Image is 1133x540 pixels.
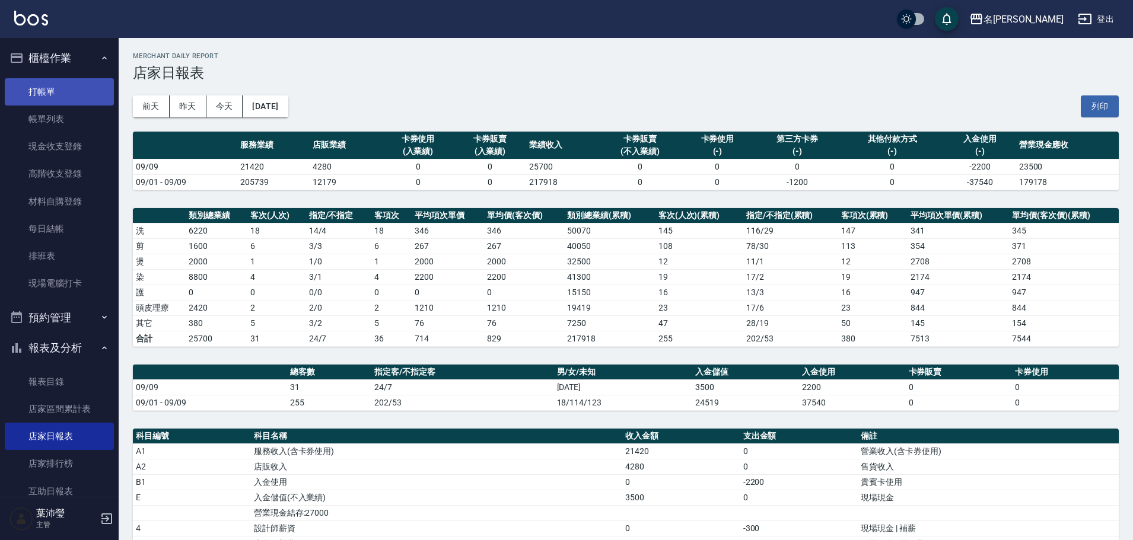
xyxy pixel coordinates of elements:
[844,145,941,158] div: (-)
[622,490,740,505] td: 3500
[1012,379,1119,395] td: 0
[133,520,251,536] td: 4
[526,159,599,174] td: 25700
[1081,95,1119,117] button: 列印
[5,423,114,450] a: 店家日報表
[186,285,247,300] td: 0
[682,159,754,174] td: 0
[247,285,306,300] td: 0
[237,174,310,190] td: 205739
[622,429,740,444] th: 收入金額
[655,254,743,269] td: 12
[247,238,306,254] td: 6
[858,459,1119,474] td: 售貨收入
[1016,132,1119,159] th: 營業現金應收
[133,300,186,315] td: 頭皮理療
[844,133,941,145] div: 其他付款方式
[133,474,251,490] td: B1
[753,174,841,190] td: -1200
[371,238,412,254] td: 6
[5,188,114,215] a: 材料自購登錄
[858,490,1119,505] td: 現場現金
[908,269,1010,285] td: 2174
[133,490,251,505] td: E
[237,159,310,174] td: 21420
[371,300,412,315] td: 2
[564,300,655,315] td: 19419
[906,395,1013,410] td: 0
[601,145,679,158] div: (不入業績)
[655,223,743,238] td: 145
[1012,395,1119,410] td: 0
[526,132,599,159] th: 業績收入
[247,208,306,223] th: 客次(人次)
[655,269,743,285] td: 19
[838,223,908,238] td: 147
[133,315,186,331] td: 其它
[484,223,564,238] td: 346
[133,254,186,269] td: 燙
[371,331,412,346] td: 36
[412,315,484,331] td: 76
[306,223,372,238] td: 14 / 4
[306,285,372,300] td: 0 / 0
[655,208,743,223] th: 客次(人次)(累積)
[186,223,247,238] td: 6220
[133,132,1119,190] table: a dense table
[5,43,114,74] button: 櫃檯作業
[484,269,564,285] td: 2200
[1073,8,1119,30] button: 登出
[186,331,247,346] td: 25700
[385,145,451,158] div: (入業績)
[1009,285,1119,300] td: 947
[564,285,655,300] td: 15150
[622,474,740,490] td: 0
[133,285,186,300] td: 護
[944,174,1016,190] td: -37540
[838,331,908,346] td: 380
[858,429,1119,444] th: 備註
[1009,223,1119,238] td: 345
[371,285,412,300] td: 0
[743,315,838,331] td: 28 / 19
[858,474,1119,490] td: 貴賓卡使用
[186,238,247,254] td: 1600
[306,238,372,254] td: 3 / 3
[251,429,622,444] th: 科目名稱
[685,145,751,158] div: (-)
[133,174,237,190] td: 09/01 - 09/09
[1009,315,1119,331] td: 154
[1009,300,1119,315] td: 844
[908,300,1010,315] td: 844
[133,52,1119,60] h2: Merchant Daily Report
[5,270,114,297] a: 現場電腦打卡
[685,133,751,145] div: 卡券使用
[247,315,306,331] td: 5
[5,450,114,477] a: 店家排行榜
[743,254,838,269] td: 11 / 1
[5,368,114,395] a: 報表目錄
[306,254,372,269] td: 1 / 0
[655,300,743,315] td: 23
[906,365,1013,380] th: 卡券販賣
[5,302,114,333] button: 預約管理
[740,429,858,444] th: 支出金額
[740,490,858,505] td: 0
[36,507,97,519] h5: 葉沛瑩
[186,254,247,269] td: 2000
[310,159,382,174] td: 4280
[740,520,858,536] td: -300
[484,331,564,346] td: 829
[371,379,554,395] td: 24/7
[554,379,693,395] td: [DATE]
[743,300,838,315] td: 17 / 6
[412,238,484,254] td: 267
[1009,331,1119,346] td: 7544
[371,269,412,285] td: 4
[655,315,743,331] td: 47
[186,300,247,315] td: 2420
[5,133,114,160] a: 現金收支登錄
[133,159,237,174] td: 09/09
[799,365,906,380] th: 入金使用
[251,520,622,536] td: 設計師薪資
